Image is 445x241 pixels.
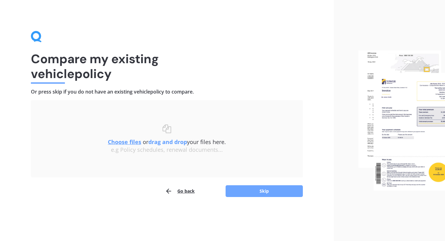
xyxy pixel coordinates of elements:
h4: Or press skip if you do not have an existing vehicle policy to compare. [31,89,303,95]
div: e.g Policy schedules, renewal documents... [43,147,290,153]
button: Go back [165,185,195,197]
span: or your files here. [108,138,226,146]
img: files.webp [358,50,445,191]
b: drag and drop [148,138,187,146]
button: Skip [226,185,303,197]
u: Choose files [108,138,141,146]
h1: Compare my existing vehicle policy [31,51,303,81]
